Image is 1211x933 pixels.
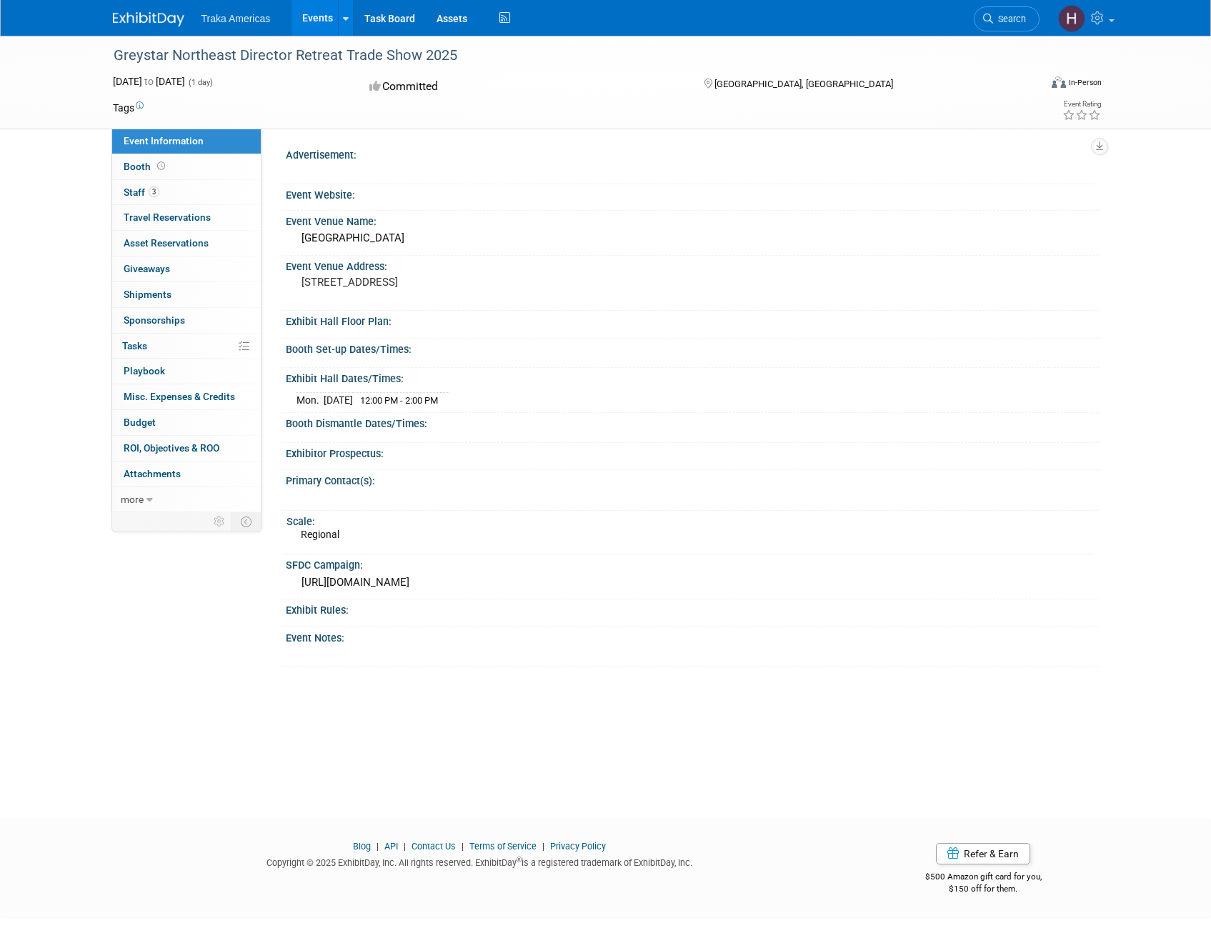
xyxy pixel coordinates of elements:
[112,461,261,487] a: Attachments
[154,161,168,171] span: Booth not reserved yet
[384,841,398,852] a: API
[458,841,467,852] span: |
[187,78,213,87] span: (1 day)
[286,311,1099,329] div: Exhibit Hall Floor Plan:
[112,154,261,179] a: Booth
[373,841,382,852] span: |
[112,359,261,384] a: Playbook
[112,282,261,307] a: Shipments
[201,13,271,24] span: Traka Americas
[286,368,1099,386] div: Exhibit Hall Dates/Times:
[936,843,1030,864] a: Refer & Earn
[286,443,1099,461] div: Exhibitor Prospectus:
[124,314,185,326] span: Sponsorships
[296,392,324,407] td: Mon.
[124,263,170,274] span: Giveaways
[112,308,261,333] a: Sponsorships
[1062,101,1101,108] div: Event Rating
[353,841,371,852] a: Blog
[109,43,1018,69] div: Greystar Northeast Director Retreat Trade Show 2025
[124,186,159,198] span: Staff
[124,391,235,402] span: Misc. Expenses & Credits
[121,494,144,505] span: more
[286,554,1099,572] div: SFDC Campaign:
[124,442,219,454] span: ROI, Objectives & ROO
[124,289,171,300] span: Shipments
[1052,76,1066,88] img: Format-Inperson.png
[124,161,168,172] span: Booth
[955,74,1102,96] div: Event Format
[412,841,456,852] a: Contact Us
[301,276,609,289] pre: [STREET_ADDRESS]
[142,76,156,87] span: to
[113,76,185,87] span: [DATE] [DATE]
[517,856,522,864] sup: ®
[868,862,1099,894] div: $500 Amazon gift card for you,
[296,227,1088,249] div: [GEOGRAPHIC_DATA]
[360,395,438,406] span: 12:00 PM - 2:00 PM
[714,79,893,89] span: [GEOGRAPHIC_DATA], [GEOGRAPHIC_DATA]
[207,512,232,531] td: Personalize Event Tab Strip
[286,470,1099,488] div: Primary Contact(s):
[286,599,1099,617] div: Exhibit Rules:
[993,14,1026,24] span: Search
[301,529,339,540] span: Regional
[112,256,261,281] a: Giveaways
[286,211,1099,229] div: Event Venue Name:
[112,436,261,461] a: ROI, Objectives & ROO
[112,384,261,409] a: Misc. Expenses & Credits
[1058,5,1085,32] img: Hannah Nichols
[113,12,184,26] img: ExhibitDay
[112,410,261,435] a: Budget
[112,180,261,205] a: Staff3
[122,340,147,351] span: Tasks
[112,334,261,359] a: Tasks
[868,883,1099,895] div: $150 off for them.
[550,841,606,852] a: Privacy Policy
[112,231,261,256] a: Asset Reservations
[231,512,261,531] td: Toggle Event Tabs
[124,416,156,428] span: Budget
[400,841,409,852] span: |
[1068,77,1102,88] div: In-Person
[149,186,159,197] span: 3
[112,487,261,512] a: more
[124,468,181,479] span: Attachments
[124,365,165,376] span: Playbook
[286,627,1099,645] div: Event Notes:
[113,853,847,869] div: Copyright © 2025 ExhibitDay, Inc. All rights reserved. ExhibitDay is a registered trademark of Ex...
[324,392,353,407] td: [DATE]
[112,205,261,230] a: Travel Reservations
[113,101,144,115] td: Tags
[286,511,1092,529] div: Scale:
[974,6,1040,31] a: Search
[124,135,204,146] span: Event Information
[286,184,1099,202] div: Event Website:
[469,841,537,852] a: Terms of Service
[124,237,209,249] span: Asset Reservations
[539,841,548,852] span: |
[124,211,211,223] span: Travel Reservations
[365,74,681,99] div: Committed
[286,339,1099,356] div: Booth Set-up Dates/Times:
[286,256,1099,274] div: Event Venue Address:
[286,144,1099,162] div: Advertisement:
[112,129,261,154] a: Event Information
[296,572,1088,594] div: [URL][DOMAIN_NAME]
[286,413,1099,431] div: Booth Dismantle Dates/Times:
